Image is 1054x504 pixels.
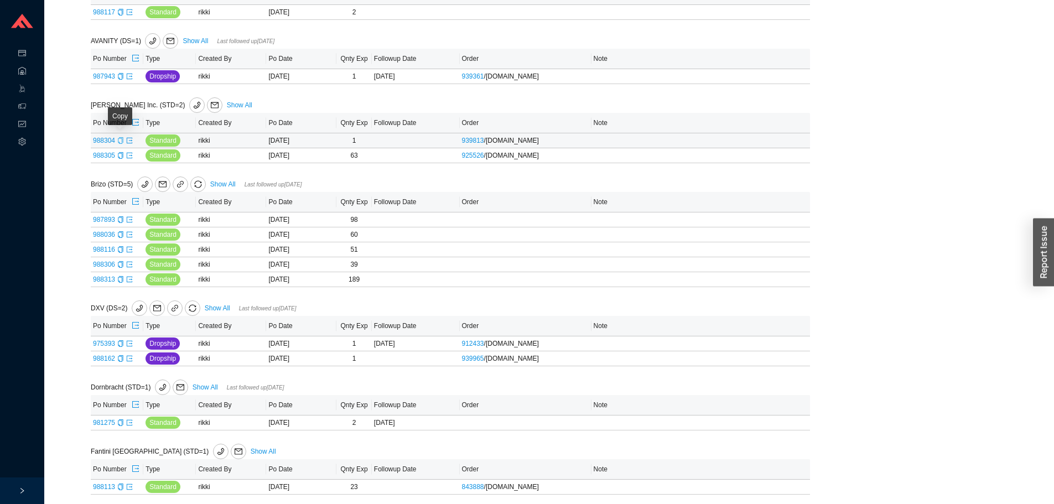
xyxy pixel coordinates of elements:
span: setting [18,134,26,152]
span: export [126,152,133,159]
button: Dropship [146,337,180,350]
span: copy [117,73,124,80]
span: mail [173,383,188,391]
a: link [173,176,188,192]
th: Qnty Exp [336,49,371,69]
span: copy [117,340,124,347]
span: copy [117,261,124,268]
td: rikki [196,351,266,366]
span: Last followed up [DATE] [239,305,297,311]
th: Po Number [91,113,143,133]
div: Copy [117,353,124,364]
span: right [19,487,25,494]
a: Show All [183,37,208,45]
span: sync [191,180,205,188]
a: 988313 [93,276,115,283]
th: Po Date [266,113,336,133]
a: export [126,261,133,268]
a: 988116 [93,246,115,253]
button: phone [132,300,147,316]
td: 2 [336,415,371,430]
a: export [126,231,133,238]
td: [DATE] [266,133,336,148]
span: link [171,305,179,314]
a: 988117 [93,8,115,16]
span: Standard [149,244,176,255]
td: 60 [336,227,371,242]
a: Show All [251,448,276,455]
span: Dropship [149,353,176,364]
th: Qnty Exp [336,395,371,415]
th: Note [591,459,810,480]
button: Standard [146,149,180,162]
button: Standard [146,417,180,429]
td: [DATE] [266,212,336,227]
a: 988306 [93,261,115,268]
span: export [132,118,139,127]
div: Copy [117,244,124,255]
th: Type [143,316,196,336]
th: Created By [196,395,266,415]
th: Order [460,49,591,69]
td: 1 [336,133,371,148]
span: phone [138,180,152,188]
button: mail [163,33,178,49]
a: export [126,137,133,144]
th: Type [143,192,196,212]
td: rikki [196,415,266,430]
a: export [126,483,133,491]
span: copy [117,231,124,238]
span: DXV (DS=2) [91,304,203,312]
button: Standard [146,273,180,285]
a: Show All [193,383,218,391]
a: 925526 [462,152,484,159]
a: 939361 [462,72,484,80]
button: phone [213,444,229,459]
td: / [DOMAIN_NAME] [460,69,591,84]
a: export [126,340,133,347]
button: sync [190,176,206,192]
span: Dropship [149,338,176,349]
th: Order [460,459,591,480]
th: Order [460,395,591,415]
th: Type [143,395,196,415]
a: link [167,300,183,316]
span: Last followed up [DATE] [217,38,274,44]
div: Copy [117,135,124,146]
th: Followup Date [372,459,460,480]
th: Po Number [91,192,143,212]
span: AVANITY (DS=1) [91,37,180,45]
th: Note [591,192,810,212]
td: rikki [196,242,266,257]
th: Po Date [266,316,336,336]
span: export [126,355,133,362]
th: Note [591,395,810,415]
td: 1 [336,336,371,351]
span: Standard [149,214,176,225]
span: export [132,321,139,330]
td: 51 [336,242,371,257]
div: Copy [117,274,124,285]
span: mail [163,37,178,45]
th: Po Number [91,459,143,480]
th: Created By [196,113,266,133]
td: [DATE] [266,480,336,495]
td: rikki [196,133,266,148]
span: export [132,54,139,63]
td: 98 [336,212,371,227]
td: [DATE] [266,336,336,351]
td: rikki [196,212,266,227]
span: mail [155,180,170,188]
a: export [126,216,133,224]
td: rikki [196,69,266,84]
td: [DATE] [266,351,336,366]
td: [DATE] [266,257,336,272]
th: Created By [196,49,266,69]
td: 23 [336,480,371,495]
th: Po Date [266,395,336,415]
div: Copy [117,214,124,225]
button: mail [173,380,188,395]
button: export [131,461,140,477]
